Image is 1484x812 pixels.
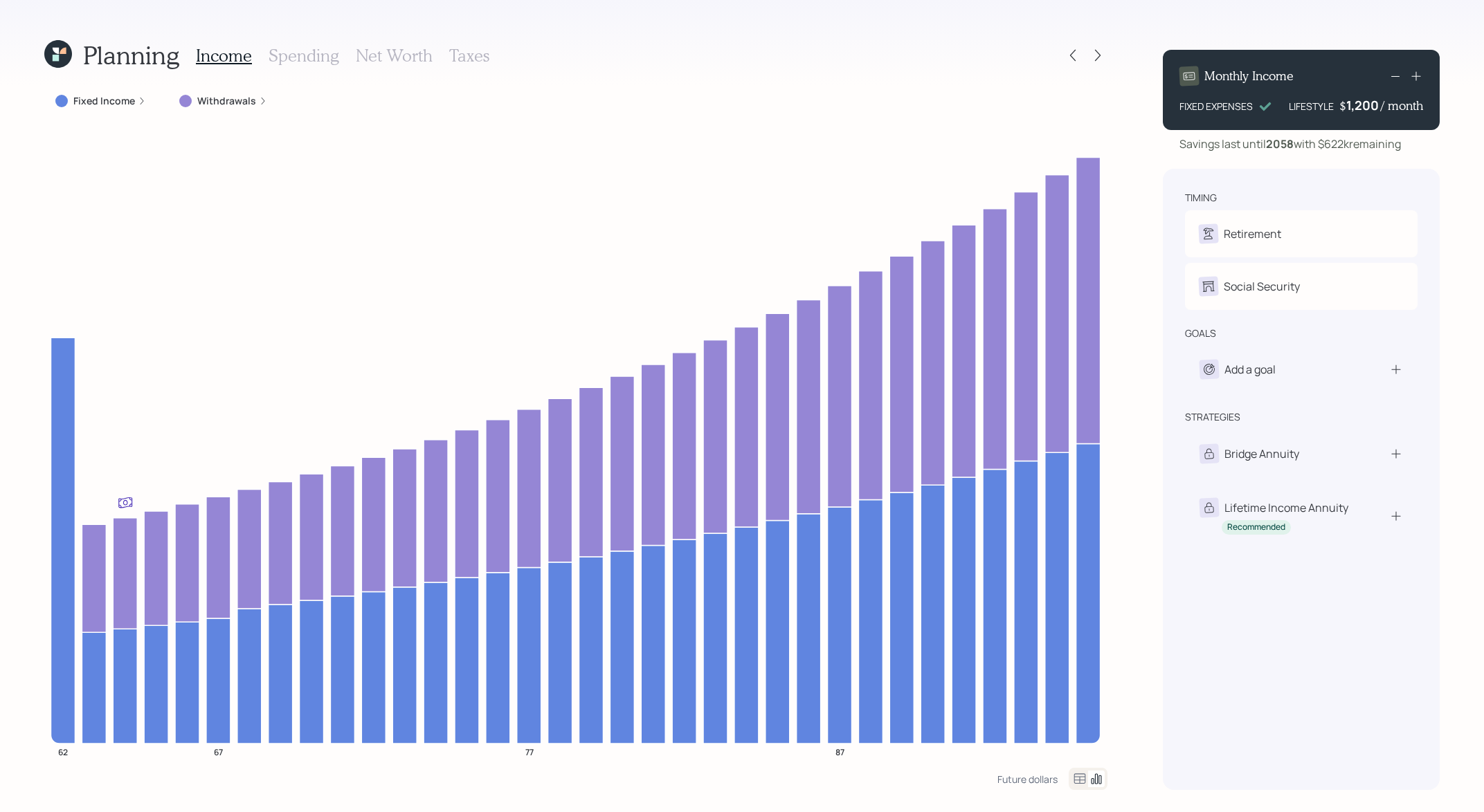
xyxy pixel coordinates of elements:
h4: Monthly Income [1204,68,1294,84]
b: 2058 [1266,136,1294,151]
div: Retirement [1224,225,1281,242]
h3: Taxes [449,46,489,66]
h3: Net Worth [356,46,433,66]
div: Add a goal [1224,361,1276,378]
div: LIFESTYLE [1289,99,1334,113]
h4: / month [1381,98,1423,113]
label: Withdrawals [197,94,256,108]
div: timing [1185,191,1217,205]
div: Lifetime Income Annuity [1224,499,1348,516]
h4: $ [1339,98,1346,113]
div: Recommended [1227,522,1285,533]
div: Savings last until with $622k remaining [1179,136,1401,152]
tspan: 87 [835,746,844,757]
div: goals [1185,326,1216,340]
div: Social Security [1224,278,1300,295]
tspan: 62 [58,746,68,757]
div: 1,200 [1346,97,1381,113]
h1: Planning [83,40,179,70]
h3: Income [196,46,252,66]
tspan: 77 [525,746,534,757]
tspan: 67 [214,746,223,757]
h3: Spending [269,46,339,66]
div: strategies [1185,410,1240,424]
div: Bridge Annuity [1224,445,1299,462]
label: Fixed Income [73,94,135,108]
div: FIXED EXPENSES [1179,99,1253,113]
div: Future dollars [997,773,1058,786]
